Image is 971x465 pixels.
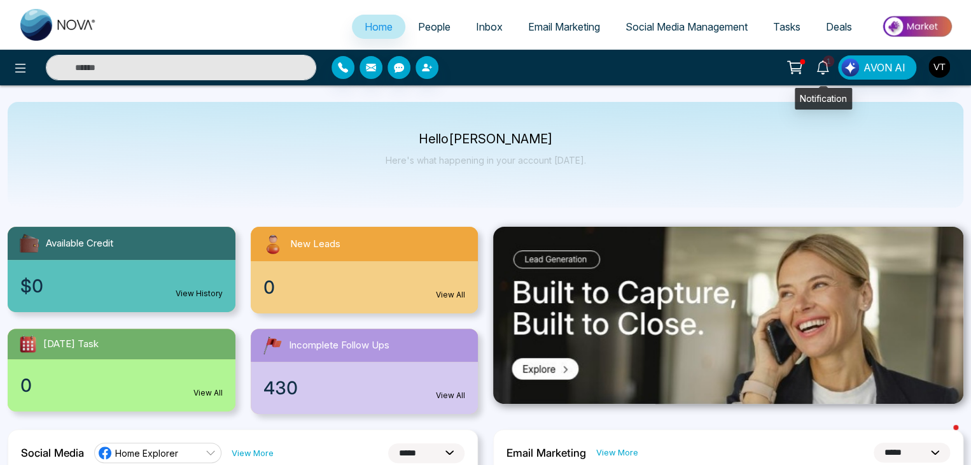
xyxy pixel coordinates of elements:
[18,232,41,255] img: availableCredit.svg
[823,55,834,67] span: 1
[243,329,486,414] a: Incomplete Follow Ups430View All
[613,15,760,39] a: Social Media Management
[528,20,600,33] span: Email Marketing
[232,447,274,459] a: View More
[928,422,958,452] iframe: Intercom live chat
[193,387,223,399] a: View All
[515,15,613,39] a: Email Marketing
[476,20,503,33] span: Inbox
[826,20,852,33] span: Deals
[263,375,298,401] span: 430
[21,447,84,459] h2: Social Media
[506,447,586,459] h2: Email Marketing
[871,12,963,41] img: Market-place.gif
[436,390,465,401] a: View All
[290,237,340,252] span: New Leads
[20,372,32,399] span: 0
[243,227,486,313] a: New Leads0View All
[289,338,389,353] span: Incomplete Follow Ups
[386,155,586,166] p: Here's what happening in your account [DATE].
[463,15,515,39] a: Inbox
[436,289,465,301] a: View All
[115,447,178,459] span: Home Explorer
[841,59,859,76] img: Lead Flow
[405,15,463,39] a: People
[760,15,813,39] a: Tasks
[20,9,97,41] img: Nova CRM Logo
[807,55,838,78] a: 1
[261,232,285,256] img: newLeads.svg
[863,60,905,75] span: AVON AI
[418,20,451,33] span: People
[43,337,99,352] span: [DATE] Task
[795,88,852,110] div: Notification
[352,15,405,39] a: Home
[263,274,275,301] span: 0
[18,334,38,354] img: todayTask.svg
[261,334,284,357] img: followUps.svg
[176,288,223,299] a: View History
[596,447,638,459] a: View More
[813,15,865,39] a: Deals
[773,20,800,33] span: Tasks
[365,20,393,33] span: Home
[493,227,963,404] img: .
[386,134,586,145] p: Hello [PERSON_NAME]
[625,20,748,33] span: Social Media Management
[46,236,113,251] span: Available Credit
[928,56,950,78] img: User Avatar
[838,55,916,80] button: AVON AI
[20,273,43,299] span: $0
